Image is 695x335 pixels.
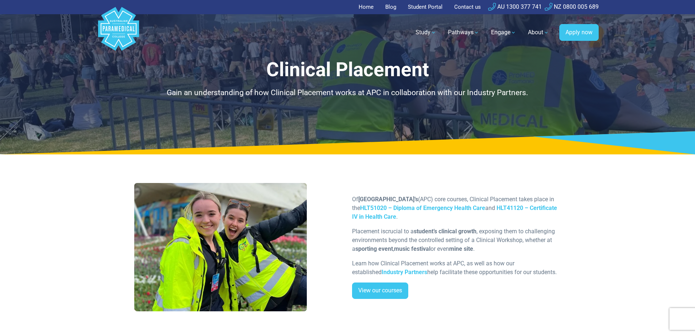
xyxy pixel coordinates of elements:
[559,24,599,41] a: Apply now
[352,196,554,211] span: Of (APC) core courses, Clinical Placement takes place in the
[485,204,495,211] span: and
[545,3,599,10] a: NZ 0800 005 689
[352,283,408,299] a: View our courses
[355,245,393,252] strong: sporting event
[411,22,441,43] a: Study
[449,245,473,252] strong: mine site
[360,204,485,211] a: HLT51020 – Diploma of Emergency Health Care
[394,245,430,252] strong: music festival
[358,196,418,203] strong: [GEOGRAPHIC_DATA]’s
[382,269,427,276] a: Industry Partners
[134,87,561,99] p: Gain an understanding of how Clinical Placement works at APC in collaboration with our Industry P...
[487,22,521,43] a: Engage
[352,204,557,220] a: HLT41120 – Certificate IV in Health Care
[444,22,484,43] a: Pathways
[524,22,553,43] a: About
[352,228,385,235] span: Placement is
[488,3,542,10] a: AU 1300 377 741
[134,58,561,81] h1: Clinical Placement
[352,227,561,253] p: crucial to a , exposing them to challenging environments beyond the controlled setting of a Clini...
[414,228,476,235] strong: student’s clinical growth
[352,259,561,277] p: Learn how Clinical Placement works at APC, as well as how our established help facilitate these o...
[396,213,398,220] span: .
[97,14,140,51] a: Australian Paramedical College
